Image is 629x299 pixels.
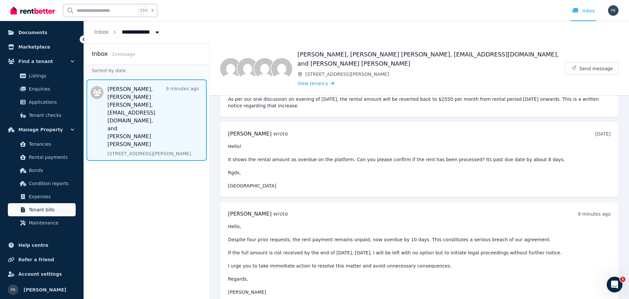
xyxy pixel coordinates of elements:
[29,180,73,187] span: Condition reports
[84,64,209,77] div: Sorted by date
[8,69,76,82] a: Listings
[220,58,241,79] img: Eshwar Devaraj
[18,57,53,65] span: Find a tenant
[8,96,76,109] a: Applications
[8,177,76,190] a: Condition reports
[18,256,54,264] span: Refer a friend
[5,55,78,68] button: Find a tenant
[565,63,618,75] button: Send message
[8,216,76,229] a: Maintenance
[8,82,76,96] a: Enquiries
[29,166,73,174] span: Bonds
[18,270,62,278] span: Account settings
[579,65,613,72] span: Send message
[620,277,625,282] span: 1
[228,211,272,217] span: [PERSON_NAME]
[237,58,258,79] img: Megha Dinesh Nair
[84,21,171,43] nav: Breadcrumb
[8,164,76,177] a: Bonds
[5,123,78,136] button: Manage Property
[305,71,565,77] span: [STREET_ADDRESS][PERSON_NAME]
[228,223,611,295] pre: Hello, Despite four prior requests, the rent payment remains unpaid, now overdue by 10 days. This...
[273,211,288,217] span: wrote
[139,6,149,15] span: Ctrl
[18,241,48,249] span: Help centre
[5,267,78,281] a: Account settings
[112,52,135,57] span: 1 message
[18,126,63,134] span: Manage Property
[94,29,109,35] a: Inbox
[5,239,78,252] a: Help centre
[8,151,76,164] a: Rental payments
[578,211,611,217] time: 9 minutes ago
[18,43,50,51] span: Marketplace
[8,203,76,216] a: Tenant bills
[18,29,48,36] span: Documents
[254,58,275,79] img: Tejas Kumar Suresha
[29,85,73,93] span: Enquiries
[24,286,66,294] span: [PERSON_NAME]
[297,50,565,68] h1: [PERSON_NAME], [PERSON_NAME] [PERSON_NAME], [EMAIL_ADDRESS][DOMAIN_NAME], and [PERSON_NAME] [PERS...
[107,85,199,157] a: [PERSON_NAME], [PERSON_NAME] [PERSON_NAME], [EMAIL_ADDRESS][DOMAIN_NAME], and [PERSON_NAME] [PERS...
[607,277,622,292] iframe: Intercom live chat
[572,8,595,14] div: Inbox
[595,131,611,137] time: [DATE]
[92,49,108,58] h2: Inbox
[228,143,611,189] pre: Hello! It shows the rental amount as overdue on the platform. Can you please confirm if the rent ...
[228,131,272,137] span: [PERSON_NAME]
[8,190,76,203] a: Expenses
[29,140,73,148] span: Tenancies
[151,8,154,13] span: k
[297,80,328,87] span: View tenancy
[297,80,334,87] a: View tenancy
[29,193,73,201] span: Expenses
[271,58,292,79] img: kruthikaprakash11@gmail.com
[228,96,611,109] pre: As per our oral discussion on evening of [DATE], the rental amount will be reverted back to $2550...
[29,206,73,214] span: Tenant bills
[5,26,78,39] a: Documents
[29,72,73,80] span: Listings
[273,131,288,137] span: wrote
[29,153,73,161] span: Rental payments
[608,5,619,16] img: Prajwal Kashyap
[29,111,73,119] span: Tenant checks
[10,6,55,15] img: RentBetter
[84,77,209,163] nav: Message list
[5,253,78,266] a: Refer a friend
[8,285,18,295] img: Prajwal Kashyap
[8,138,76,151] a: Tenancies
[8,109,76,122] a: Tenant checks
[29,98,73,106] span: Applications
[5,40,78,53] a: Marketplace
[29,219,73,227] span: Maintenance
